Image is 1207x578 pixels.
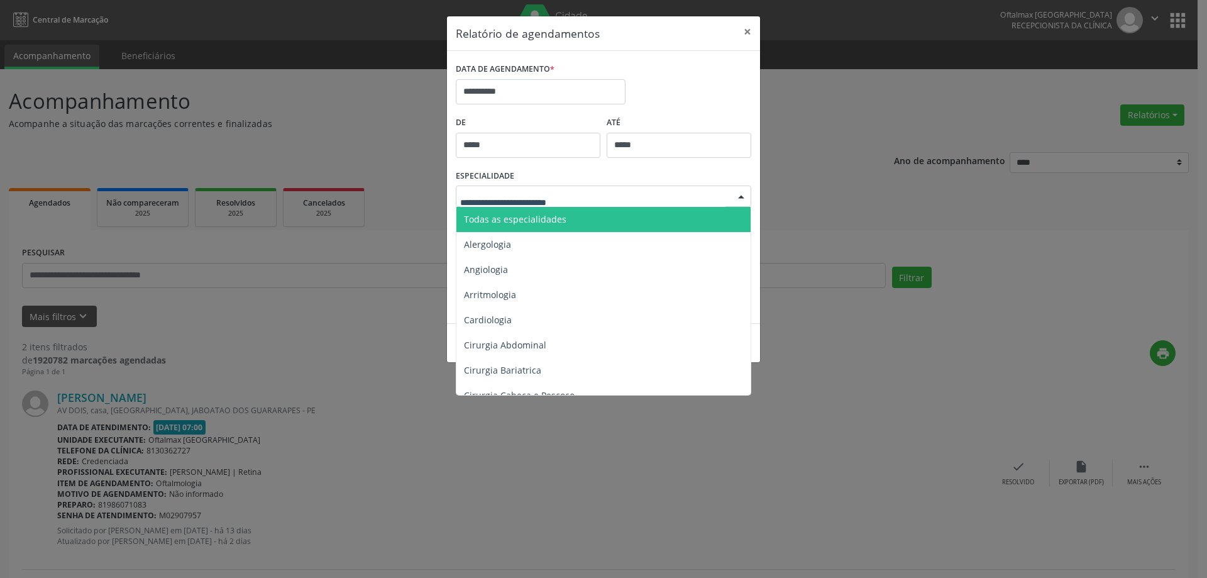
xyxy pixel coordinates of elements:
span: Cirurgia Abdominal [464,339,546,351]
span: Alergologia [464,238,511,250]
label: ATÉ [607,113,751,133]
span: Todas as especialidades [464,213,566,225]
span: Angiologia [464,264,508,275]
span: Cirurgia Cabeça e Pescoço [464,389,575,401]
label: De [456,113,600,133]
h5: Relatório de agendamentos [456,25,600,42]
span: Cardiologia [464,314,512,326]
span: Arritmologia [464,289,516,301]
label: ESPECIALIDADE [456,167,514,186]
button: Close [735,16,760,47]
label: DATA DE AGENDAMENTO [456,60,554,79]
span: Cirurgia Bariatrica [464,364,541,376]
